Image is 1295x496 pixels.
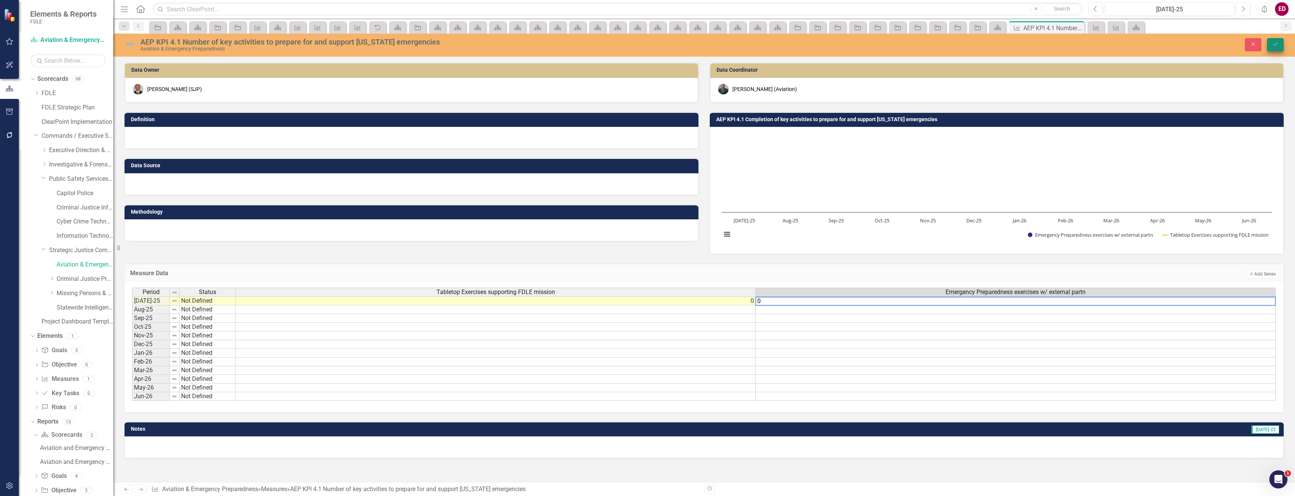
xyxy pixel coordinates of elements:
td: Not Defined [180,384,236,392]
img: 8DAGhfEEPCf229AAAAAElFTkSuQmCC [171,298,177,304]
div: AEP KPI 4.1 Number of key activities to prepare for and support [US_STATE] emergencies [290,485,526,493]
h3: Data Owner [131,67,694,73]
div: Aviation and Emergency Preparedness [40,459,113,465]
div: 0 [71,347,83,354]
img: 8DAGhfEEPCf229AAAAAElFTkSuQmCC [171,307,177,313]
button: Add Series [1246,270,1278,278]
text: Apr-26 [1150,217,1165,224]
text: [DATE]-25 [734,217,755,224]
a: Key Tasks [41,389,79,398]
span: Status [199,289,216,296]
img: Not Defined [125,38,137,50]
text: Oct-25 [875,217,889,224]
button: View chart menu, Chart [722,229,732,240]
td: Jan-26 [132,349,170,357]
a: Investigative & Forensic Services Command [49,160,113,169]
text: May-26 [1195,217,1211,224]
button: ED [1275,2,1289,16]
button: Search [1043,4,1081,14]
div: 0 [83,390,95,396]
text: Mar-26 [1103,217,1119,224]
a: Objective [41,360,77,369]
div: AEP KPI 4.1 Number of key activities to prepare for and support [US_STATE] emergencies [140,38,787,46]
td: Not Defined [180,392,236,401]
a: Commands / Executive Support Branch [42,132,113,140]
input: Search Below... [30,54,106,67]
text: Feb-26 [1058,217,1073,224]
a: Aviation and Emergency Preparedness Landing Page [38,442,113,454]
a: Project Dashboard Template [42,317,113,326]
a: Cyber Crime Technology & Telecommunications [57,217,113,226]
a: Risks [41,403,66,412]
td: Not Defined [180,331,236,340]
img: 8DAGhfEEPCf229AAAAAElFTkSuQmCC [171,367,177,373]
img: 8DAGhfEEPCf229AAAAAElFTkSuQmCC [171,393,177,399]
a: Information Technology Services [57,232,113,240]
a: Aviation and Emergency Preparedness [38,456,113,468]
a: Elements [37,332,63,340]
td: Not Defined [180,357,236,366]
td: May-26 [132,384,170,392]
a: Strategic Justice Command [49,246,113,255]
img: 8DAGhfEEPCf229AAAAAElFTkSuQmCC [171,315,177,321]
td: Sep-25 [132,314,170,323]
text: Aug-25 [783,217,798,224]
svg: Interactive chart [718,133,1276,246]
a: Measures [41,375,78,384]
td: Not Defined [180,323,236,331]
h3: Methodology [131,209,695,215]
a: Goals [41,472,66,481]
td: Not Defined [180,366,236,375]
div: 2 [86,432,98,438]
td: Oct-25 [132,323,170,331]
small: FDLE [30,18,97,25]
span: 1 [1285,470,1291,476]
td: Not Defined [180,296,236,305]
img: 8DAGhfEEPCf229AAAAAElFTkSuQmCC [171,324,177,330]
a: Objective [41,486,76,495]
img: 8DAGhfEEPCf229AAAAAElFTkSuQmCC [171,341,177,347]
td: Not Defined [180,340,236,349]
a: Criminal Justice Professionalism, Standards & Training Services [57,275,113,283]
img: 8DAGhfEEPCf229AAAAAElFTkSuQmCC [172,290,178,296]
td: Not Defined [180,375,236,384]
td: Apr-26 [132,375,170,384]
img: ClearPoint Strategy [4,9,17,22]
div: AEP KPI 4.1 Number of key activities to prepare for and support [US_STATE] emergencies [1023,23,1083,33]
h3: Data Coordinator [717,67,1280,73]
a: Goals [41,346,67,355]
div: 1 [66,333,78,339]
a: Aviation & Emergency Preparedness [30,36,106,45]
span: [DATE]-25 [1251,425,1279,434]
td: [DATE]-25 [132,296,170,305]
div: [DATE]-25 [1107,5,1232,14]
a: Reports [37,417,58,426]
div: 1 [83,376,95,382]
h3: AEP KPI 4.1 Completion of key activities to prepare for and support [US_STATE] emergencies [716,117,1280,122]
a: Aviation & Emergency Preparedness [162,485,258,493]
td: 0 [236,296,756,305]
text: Jan-26 [1012,217,1026,224]
button: [DATE]-25 [1105,2,1234,16]
h3: Notes [131,426,514,432]
div: 68 [72,76,84,82]
button: Show Tabletop Exercises supporting FDLE mission [1163,231,1269,238]
td: Jun-26 [132,392,170,401]
span: Tabletop Exercises supporting FDLE mission [437,289,555,296]
a: FDLE [42,89,113,98]
a: Aviation & Emergency Preparedness [57,260,113,269]
button: Show Emergency Preparedness exercises w/ external partn [1028,231,1155,238]
text: Sep-25 [829,217,844,224]
span: Emergency Preparedness exercises w/ external partn [946,289,1086,296]
a: Scorecards [37,75,68,83]
div: [PERSON_NAME] (SJP) [147,85,202,93]
div: » » [151,485,698,494]
a: Criminal Justice Information Services [57,203,113,212]
img: Cameron Casey [718,84,729,94]
img: Mike Phillips [133,84,143,94]
td: Mar-26 [132,366,170,375]
div: 3 [80,487,92,494]
a: ClearPoint Implementation [42,118,113,126]
div: 0 [70,404,82,411]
